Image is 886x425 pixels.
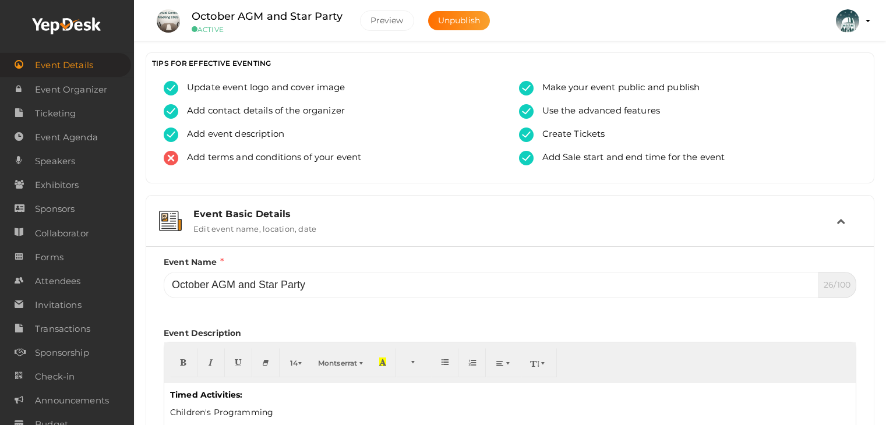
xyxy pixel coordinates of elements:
img: tick-success.svg [164,104,178,119]
small: ACTIVE [192,25,343,34]
button: 14 [280,348,315,377]
span: Forms [35,246,63,269]
img: tick-success.svg [519,104,534,119]
span: Speakers [35,150,75,173]
span: Sponsors [35,197,75,221]
span: Ticketing [35,102,76,125]
label: Event Description [164,327,241,339]
span: Use the advanced features [534,104,661,119]
span: 14 [290,359,298,367]
label: Event Name [164,256,224,269]
span: Add Sale start and end time for the event [534,151,725,165]
input: Please enter Event Name [164,272,818,298]
img: tick-success.svg [519,81,534,95]
div: Event Basic Details [193,208,836,219]
p: Children's Programming [170,406,850,418]
span: Announcements [35,389,109,412]
img: event-details.svg [159,211,182,231]
img: tick-success.svg [164,81,178,95]
span: Sponsorship [35,341,89,364]
b: Timed Activities: [170,389,242,400]
span: Add event description [178,127,284,142]
span: Invitations [35,293,82,317]
img: error.svg [164,151,178,165]
span: Add terms and conditions of your event [178,151,361,165]
span: Event Details [35,54,93,77]
span: Make your event public and publish [534,81,700,95]
span: Event Organizer [35,78,107,101]
span: Check-in [35,365,75,388]
img: tick-success.svg [519,151,534,165]
span: Create Tickets [534,127,605,142]
span: Update event logo and cover image [178,81,345,95]
span: Unpublish [438,15,480,26]
label: Edit event name, location, date [193,219,316,233]
span: Event Agenda [35,126,98,149]
a: Event Basic Details Edit event name, location, date [152,225,868,236]
img: BGUYS01D_small.jpeg [157,9,180,33]
img: tick-success.svg [164,127,178,142]
span: Transactions [35,317,90,341]
img: tick-success.svg [519,127,534,142]
span: Add contact details of the organizer [178,104,345,119]
span: Exhibitors [35,173,79,197]
label: October AGM and Star Party [192,8,343,25]
button: Montserrat [315,348,369,377]
img: KH323LD6_small.jpeg [836,9,859,33]
span: Montserrat [318,359,357,367]
button: Unpublish [428,11,490,30]
span: 26/100 [818,272,856,298]
span: Collaborator [35,222,89,245]
button: Preview [360,10,414,31]
span: Attendees [35,270,80,293]
h3: TIPS FOR EFFECTIVE EVENTING [152,59,868,68]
